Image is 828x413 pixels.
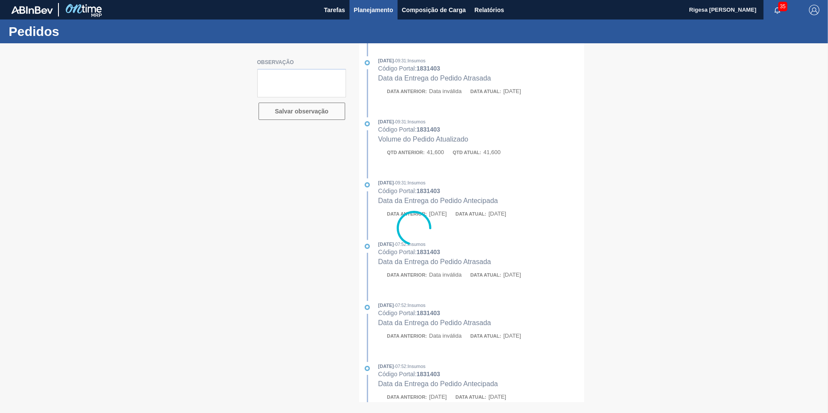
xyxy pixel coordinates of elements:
span: Relatórios [475,5,504,15]
button: Notificações [763,4,791,16]
span: 35 [778,2,787,11]
h1: Pedidos [9,26,162,36]
span: Planejamento [354,5,393,15]
img: TNhmsLtSVTkK8tSr43FrP2fwEKptu5GPRR3wAAAABJRU5ErkJggg== [11,6,53,14]
span: Composição de Carga [402,5,466,15]
img: Logout [809,5,819,15]
span: Tarefas [324,5,345,15]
